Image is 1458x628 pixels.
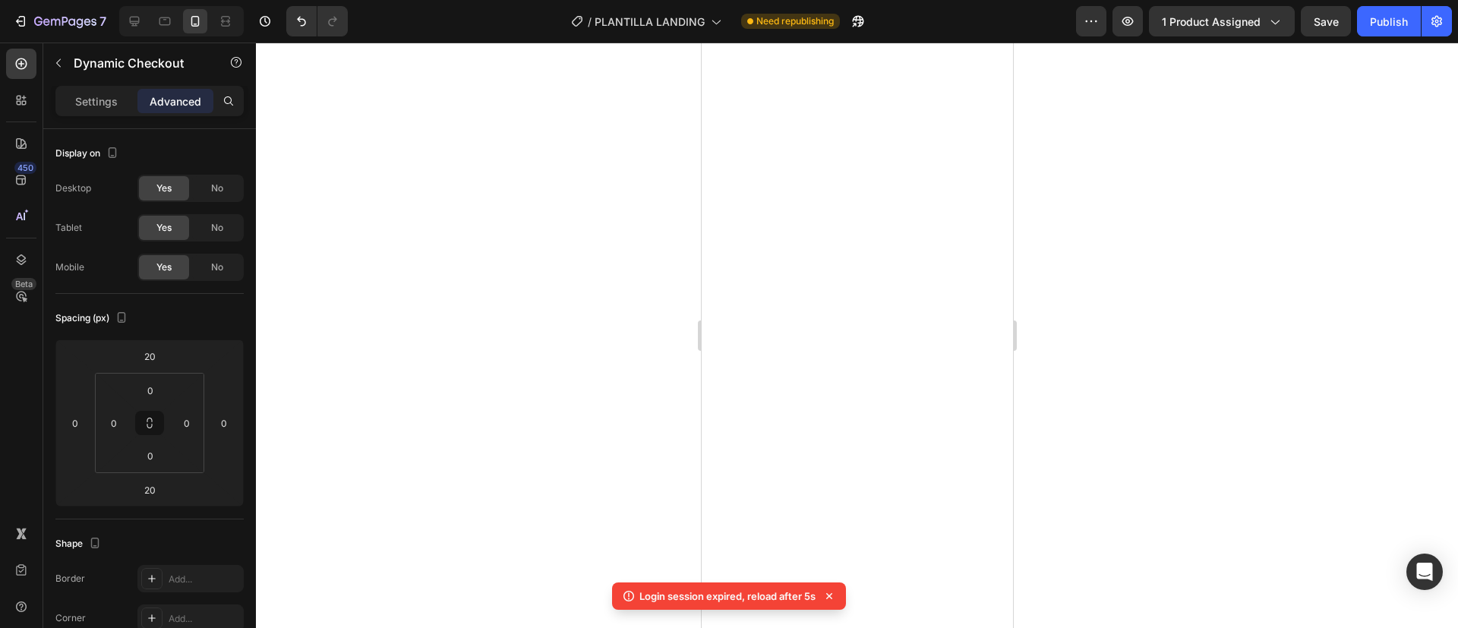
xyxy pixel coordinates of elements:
[99,12,106,30] p: 7
[135,379,166,402] input: 0px
[1406,554,1443,590] div: Open Intercom Messenger
[134,478,165,501] input: 20
[55,611,86,625] div: Corner
[1357,6,1421,36] button: Publish
[595,14,705,30] span: PLANTILLA LANDING
[55,144,121,164] div: Display on
[156,221,172,235] span: Yes
[55,534,104,554] div: Shape
[150,93,201,109] p: Advanced
[1370,14,1408,30] div: Publish
[55,308,131,329] div: Spacing (px)
[64,412,87,434] input: 0
[211,221,223,235] span: No
[169,612,240,626] div: Add...
[103,412,125,434] input: 0px
[134,345,165,368] input: 20
[588,14,592,30] span: /
[74,54,203,72] p: Dynamic Checkout
[55,181,91,195] div: Desktop
[286,6,348,36] div: Undo/Redo
[211,181,223,195] span: No
[702,43,1013,628] iframe: Design area
[156,181,172,195] span: Yes
[11,278,36,290] div: Beta
[156,260,172,274] span: Yes
[211,260,223,274] span: No
[55,572,85,585] div: Border
[55,221,82,235] div: Tablet
[756,14,834,28] span: Need republishing
[55,260,84,274] div: Mobile
[135,444,166,467] input: 0px
[1149,6,1295,36] button: 1 product assigned
[213,412,235,434] input: 0
[639,589,816,604] p: Login session expired, reload after 5s
[14,162,36,174] div: 450
[1301,6,1351,36] button: Save
[1314,15,1339,28] span: Save
[175,412,198,434] input: 0px
[75,93,118,109] p: Settings
[169,573,240,586] div: Add...
[6,6,113,36] button: 7
[1162,14,1261,30] span: 1 product assigned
